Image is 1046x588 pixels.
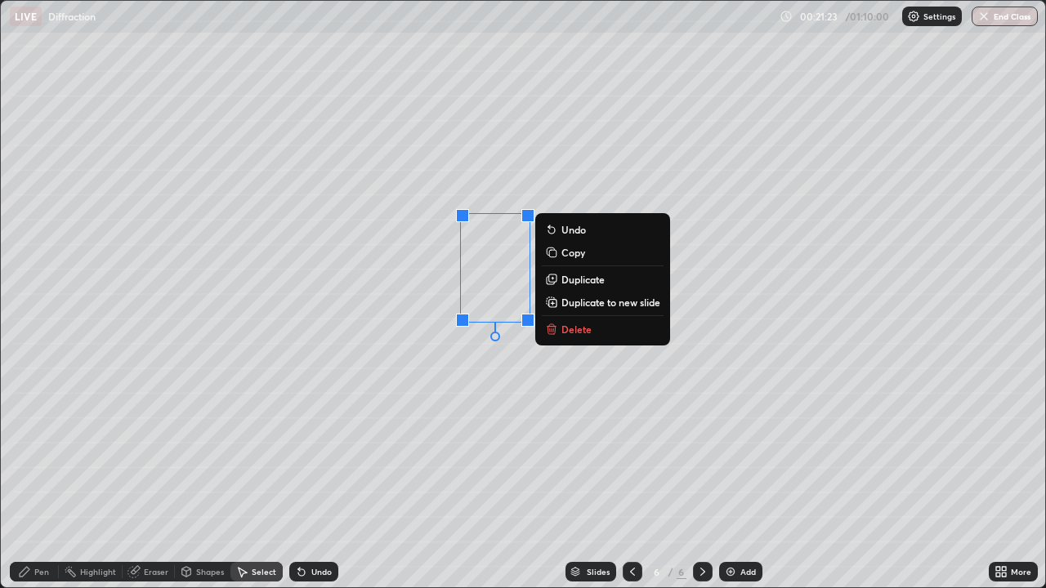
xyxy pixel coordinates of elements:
div: Highlight [80,568,116,576]
p: Delete [561,323,592,336]
p: LIVE [15,10,37,23]
div: / [668,567,673,577]
div: More [1011,568,1031,576]
div: Pen [34,568,49,576]
p: Settings [923,12,955,20]
button: Copy [542,243,664,262]
button: Duplicate to new slide [542,292,664,312]
button: Undo [542,220,664,239]
img: end-class-cross [977,10,990,23]
div: Add [740,568,756,576]
div: Eraser [144,568,168,576]
p: Undo [561,223,586,236]
img: class-settings-icons [907,10,920,23]
img: add-slide-button [724,565,737,578]
button: Delete [542,319,664,339]
p: Diffraction [48,10,96,23]
p: Duplicate [561,273,605,286]
div: Select [252,568,276,576]
p: Duplicate to new slide [561,296,660,309]
div: Slides [587,568,610,576]
p: Copy [561,246,585,259]
div: 6 [649,567,665,577]
button: End Class [972,7,1038,26]
div: Undo [311,568,332,576]
div: 6 [677,564,686,579]
button: Duplicate [542,269,664,289]
div: Shapes [196,568,224,576]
